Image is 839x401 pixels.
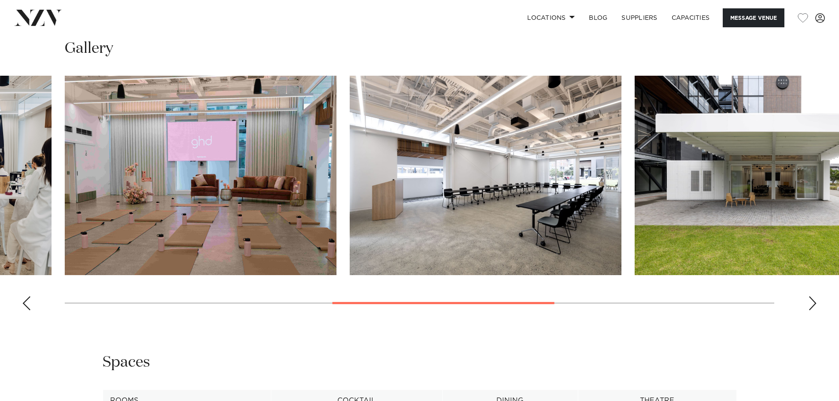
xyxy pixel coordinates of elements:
[14,10,62,26] img: nzv-logo.png
[614,8,664,27] a: SUPPLIERS
[350,76,621,275] swiper-slide: 5 / 8
[520,8,582,27] a: Locations
[582,8,614,27] a: BLOG
[103,353,150,372] h2: Spaces
[65,39,113,59] h2: Gallery
[65,76,336,275] swiper-slide: 4 / 8
[665,8,717,27] a: Capacities
[723,8,784,27] button: Message Venue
